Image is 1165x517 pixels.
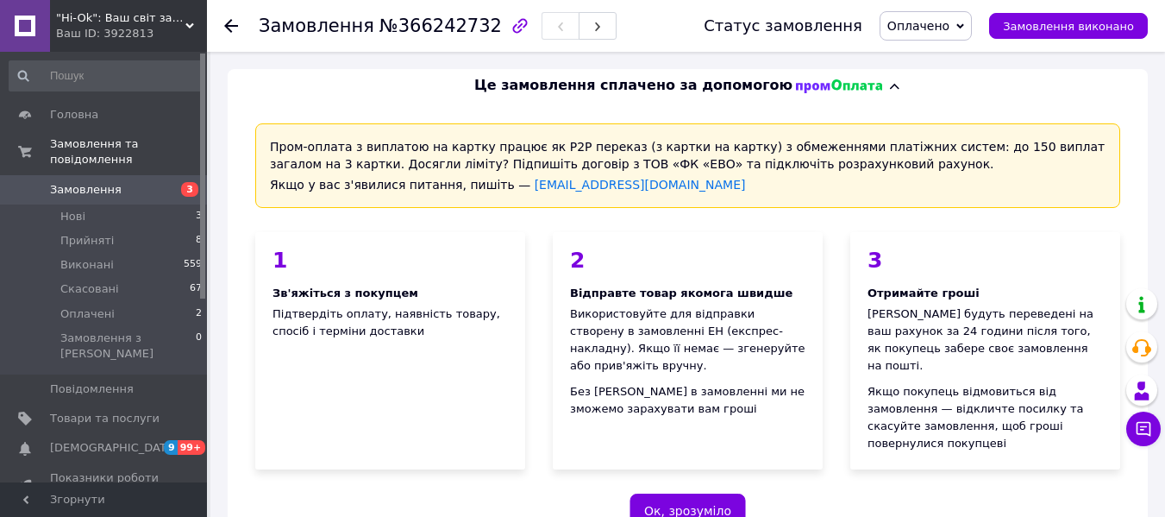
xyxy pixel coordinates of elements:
[60,281,119,297] span: Скасовані
[50,411,160,426] span: Товари та послуги
[181,182,198,197] span: 3
[704,17,862,35] div: Статус замовлення
[196,209,202,224] span: 3
[60,209,85,224] span: Нові
[178,440,206,455] span: 99+
[196,306,202,322] span: 2
[184,257,202,273] span: 559
[196,331,202,362] span: 0
[867,306,1103,375] div: [PERSON_NAME] будуть переведені на ваш рахунок за 24 години після того, як покупець забере своє з...
[9,60,204,91] input: Пошук
[56,10,185,26] span: "Hi-Ok": Ваш світ затишку та комфорту!
[867,249,1103,271] div: 3
[190,281,202,297] span: 67
[50,381,134,397] span: Повідомлення
[50,182,122,198] span: Замовлення
[50,107,98,123] span: Головна
[259,16,374,36] span: Замовлення
[1003,20,1134,33] span: Замовлення виконано
[1126,412,1161,446] button: Чат з покупцем
[570,287,792,299] span: Відправте товар якомога швидше
[989,13,1148,39] button: Замовлення виконано
[255,123,1120,208] div: Пром-оплата з виплатою на картку працює як P2P переказ (з картки на картку) з обмеженнями платіжн...
[50,470,160,501] span: Показники роботи компанії
[255,232,525,470] div: Підтвердіть оплату, наявність товару, спосіб і терміни доставки
[164,440,178,455] span: 9
[60,233,114,249] span: Прийняті
[50,440,178,456] span: [DEMOGRAPHIC_DATA]
[535,178,746,192] a: [EMAIL_ADDRESS][DOMAIN_NAME]
[570,306,805,375] div: Використовуйте для відправки створену в замовленні ЕН (експрес-накладну). Якщо її немає — згенеру...
[224,17,238,35] div: Повернутися назад
[196,233,202,249] span: 8
[379,16,502,36] span: №366242732
[272,249,508,271] div: 1
[50,136,207,167] span: Замовлення та повідомлення
[570,249,805,271] div: 2
[60,257,114,273] span: Виконані
[56,26,207,41] div: Ваш ID: 3922813
[570,383,805,418] div: Без [PERSON_NAME] в замовленні ми не зможемо зарахувати вам гроші
[867,287,980,299] span: Отримайте гроші
[867,383,1103,452] div: Якщо покупець відмовиться від замовлення — відкличте посилку та скасуйте замовлення, щоб гроші по...
[474,76,792,96] span: Це замовлення сплачено за допомогою
[272,287,418,299] span: Зв'яжіться з покупцем
[270,176,1105,193] div: Якщо у вас з'явилися питання, пишіть —
[60,306,115,322] span: Оплачені
[60,331,196,362] span: Замовлення з [PERSON_NAME]
[887,19,949,33] span: Оплачено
